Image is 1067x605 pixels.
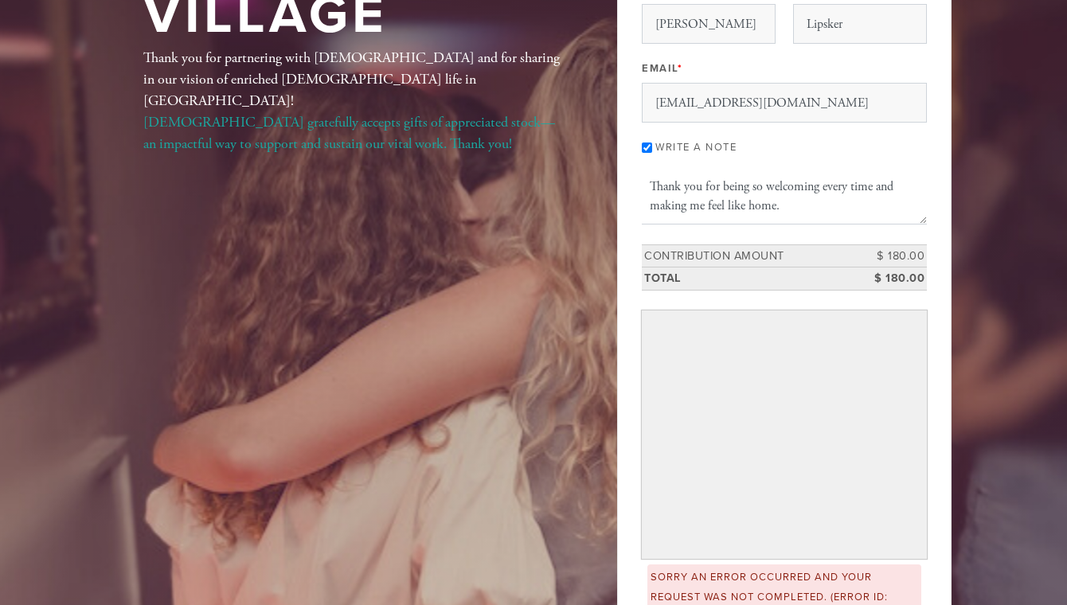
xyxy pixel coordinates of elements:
[143,47,565,154] div: Thank you for partnering with [DEMOGRAPHIC_DATA] and for sharing in our vision of enriched [DEMOG...
[678,62,683,75] span: This field is required.
[855,267,927,291] td: $ 180.00
[855,244,927,267] td: $ 180.00
[642,244,855,267] td: Contribution Amount
[143,113,555,153] a: [DEMOGRAPHIC_DATA] gratefully accepts gifts of appreciated stock—an impactful way to support and ...
[642,61,682,76] label: Email
[655,141,737,154] label: Write a note
[642,267,855,291] td: Total
[645,314,924,556] iframe: Secure payment input frame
